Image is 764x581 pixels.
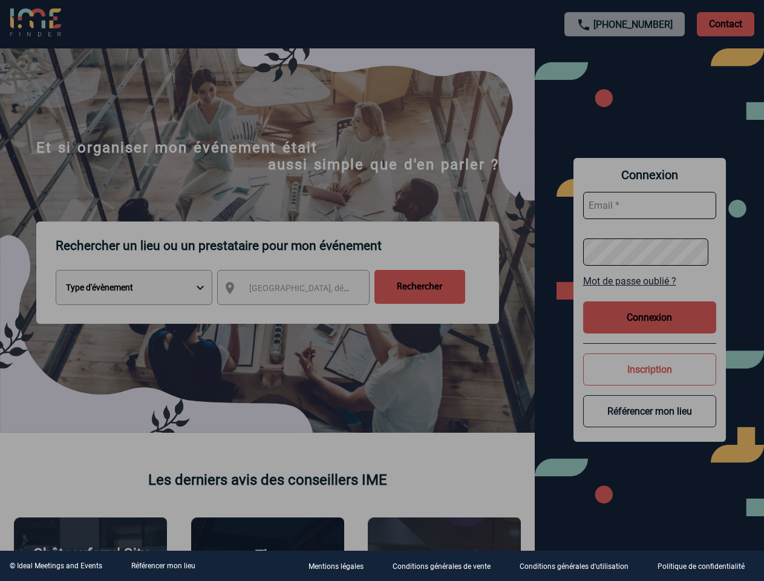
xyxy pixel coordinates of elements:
[658,563,745,571] p: Politique de confidentialité
[383,560,510,572] a: Conditions générales de vente
[520,563,629,571] p: Conditions générales d'utilisation
[510,560,648,572] a: Conditions générales d'utilisation
[309,563,364,571] p: Mentions légales
[648,560,764,572] a: Politique de confidentialité
[10,562,102,570] div: © Ideal Meetings and Events
[131,562,195,570] a: Référencer mon lieu
[393,563,491,571] p: Conditions générales de vente
[299,560,383,572] a: Mentions légales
